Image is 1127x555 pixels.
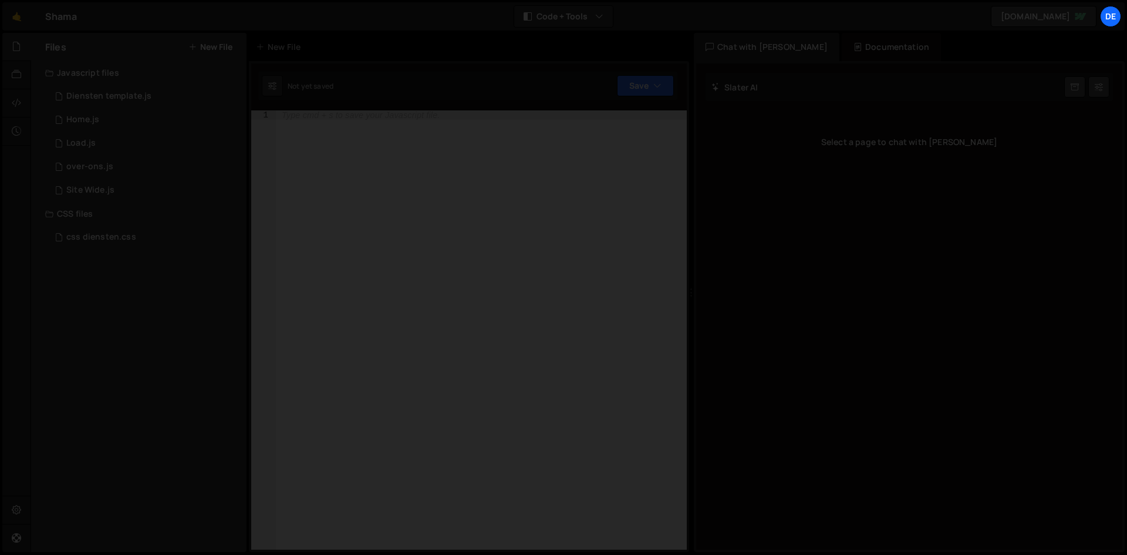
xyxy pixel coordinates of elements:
[706,119,1113,166] div: Select a page to chat with [PERSON_NAME]
[2,2,31,31] a: 🤙
[188,42,232,52] button: New File
[45,226,247,249] div: 15381/40596.css
[66,138,96,149] div: Load.js
[31,202,247,226] div: CSS files
[45,155,247,179] div: 15381/40518.js
[251,110,276,120] div: 1
[45,108,247,132] div: 15381/40517.js
[31,61,247,85] div: Javascript files
[66,91,151,102] div: Diensten template.js
[288,81,333,91] div: Not yet saved
[1100,6,1121,27] a: De
[842,33,941,61] div: Documentation
[991,6,1096,27] a: [DOMAIN_NAME]
[45,41,66,53] h2: Files
[514,6,613,27] button: Code + Tools
[45,132,247,155] div: 15381/40511.js
[256,41,305,53] div: New File
[282,111,440,119] div: Type cmd + s to save your Javascript file.
[66,162,113,172] div: over-ons.js
[694,33,839,61] div: Chat with [PERSON_NAME]
[45,85,247,108] div: 15381/40521.js
[45,9,77,23] div: Shama
[45,179,247,202] div: 15381/40520.js
[66,115,99,125] div: Home.js
[66,232,136,243] div: css diensten.css
[66,185,114,196] div: Site Wide.js
[711,82,758,93] h2: Slater AI
[617,75,674,96] button: Save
